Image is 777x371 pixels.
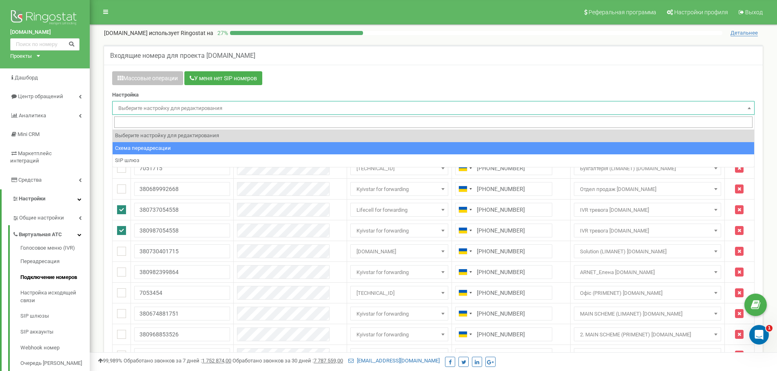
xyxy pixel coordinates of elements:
div: Telephone country code [456,203,474,216]
span: 91.210.116.35 [353,163,445,174]
u: 1 752 874,00 [202,358,231,364]
a: Голосовое меню (IVR) [20,244,90,254]
input: 050 123 4567 [455,161,552,175]
span: Офіс (PRIMENET) lima.net [574,286,721,300]
span: Центр обращений [18,93,63,99]
span: Детальнее [731,30,758,36]
span: Настройки профиля [674,9,728,15]
input: 050 123 4567 [455,224,552,237]
input: 050 123 4567 [455,327,552,341]
span: Бухгалтерія (LIMANET) lima.net [577,163,718,174]
span: 91.210.116.35 [350,161,448,175]
span: Kyivstar for forwarding [350,327,448,341]
span: Средства [18,177,42,183]
span: использует Ringostat на [149,30,213,36]
a: Подключение номеров [20,270,90,285]
a: Переадресация [20,254,90,270]
span: Lifecell for forwarding [350,203,448,217]
span: Mini CRM [18,131,40,137]
input: 050 123 4567 [455,203,552,217]
li: SIP шлюз [113,154,754,167]
a: Общие настройки [12,209,90,225]
span: Solution (LIMANET) lima.net [574,244,721,258]
input: 050 123 4567 [455,244,552,258]
input: 050 123 4567 [455,307,552,321]
iframe: Intercom live chat [749,325,769,345]
span: Маркетплейс интеграций [10,150,52,164]
span: Настройки [19,195,45,202]
span: Страхування (LIMANET) lima.net [574,348,721,362]
label: Настройка [112,91,139,99]
input: 050 123 4567 [455,265,552,279]
div: Telephone country code [456,162,474,175]
span: IVR тревога bel.net [574,203,721,217]
div: Telephone country code [456,266,474,279]
span: 99,989% [98,358,122,364]
div: Telephone country code [456,307,474,320]
span: Выход [745,9,763,15]
span: Kyivstar for forwarding [350,307,448,321]
span: Kyivstar for forwarding [353,225,445,237]
span: Отдел продаж bel.net [574,182,721,196]
span: Kyivstar for forwarding [350,265,448,279]
span: csbc.lifecell.ua [353,246,445,257]
img: Ringostat logo [10,8,80,29]
h5: Входящие номера для проекта [DOMAIN_NAME] [110,52,255,59]
span: Офіс (PRIMENET) lima.net [577,288,718,299]
a: Настройки [2,189,90,209]
button: У меня нет SIP номеров [184,71,262,85]
li: Выберите настройку для редактирования [113,130,754,142]
span: Kyivstar for forwarding [353,329,445,340]
span: 1 [766,325,773,331]
p: [DOMAIN_NAME] [104,29,213,37]
span: Отдел продаж bel.net [577,184,718,195]
span: Общие настройки [19,214,64,222]
span: 91.210.116.35 [353,288,445,299]
li: Схема переадресации [113,142,754,155]
u: 7 787 559,00 [314,358,343,364]
a: Настройка исходящей связи [20,285,90,308]
span: csbc.lifecell.ua [350,348,448,362]
input: 050 123 4567 [455,348,552,362]
span: Реферальная программа [589,9,656,15]
span: Kyivstar for forwarding [353,308,445,320]
span: Solution (LIMANET) lima.net [577,246,718,257]
span: Kyivstar for forwarding [350,182,448,196]
span: Аналитика [19,112,46,119]
a: Webhook номер [20,340,90,356]
span: ARNET_Елена bel.net [577,267,718,278]
span: Kyivstar for forwarding [353,267,445,278]
span: IVR тревога bel.net [574,224,721,237]
div: Проекты [10,53,32,60]
span: Обработано звонков за 7 дней : [124,358,231,364]
span: csbc.lifecell.ua [350,244,448,258]
a: SIP шлюзы [20,308,90,324]
a: SIP аккаунты [20,324,90,340]
span: 2. MAIN SCHEME (PRIMENET) lima.net [577,329,718,340]
span: Бухгалтерія (LIMANET) lima.net [574,161,721,175]
div: Telephone country code [456,245,474,258]
div: Telephone country code [456,224,474,237]
span: ARNET_Елена bel.net [574,265,721,279]
span: Kyivstar for forwarding [350,224,448,237]
span: Дашборд [15,75,38,81]
a: [DOMAIN_NAME] [10,29,80,36]
span: Выберите настройку для редактирования [112,101,755,115]
input: 050 123 4567 [455,286,552,300]
span: 91.210.116.35 [350,286,448,300]
a: Виртуальная АТС [12,225,90,242]
div: Telephone country code [456,328,474,341]
span: Выберите настройку для редактирования [115,103,752,114]
span: MAIN SCHEME (LIMANET) lima.net [574,307,721,321]
span: csbc.lifecell.ua [353,350,445,361]
span: 2. MAIN SCHEME (PRIMENET) lima.net [574,327,721,341]
span: MAIN SCHEME (LIMANET) lima.net [577,308,718,320]
div: Telephone country code [456,349,474,362]
span: Обработано звонков за 30 дней : [232,358,343,364]
div: Telephone country code [456,182,474,195]
input: Поиск по номеру [10,38,80,50]
div: Telephone country code [456,286,474,299]
button: Массовые операции [112,71,183,85]
a: [EMAIL_ADDRESS][DOMAIN_NAME] [348,358,440,364]
span: Страхування (LIMANET) lima.net [577,350,718,361]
